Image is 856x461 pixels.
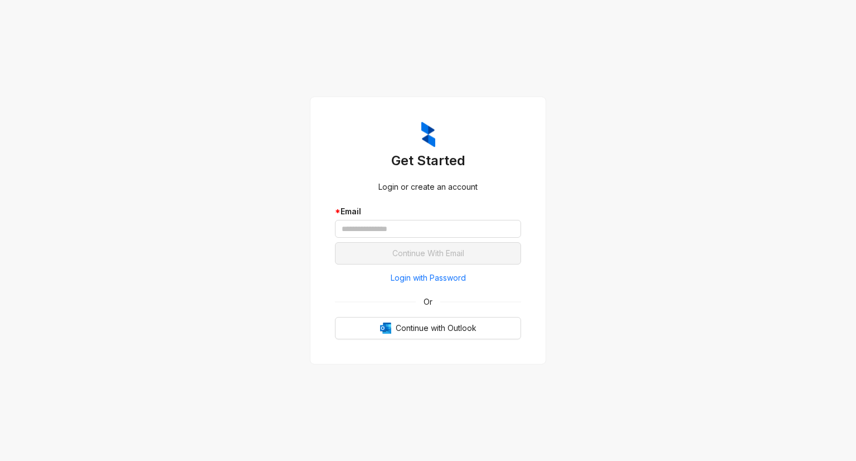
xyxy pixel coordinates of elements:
[335,152,521,170] h3: Get Started
[421,122,435,147] img: ZumaIcon
[380,323,391,334] img: Outlook
[335,205,521,218] div: Email
[335,242,521,265] button: Continue With Email
[335,317,521,339] button: OutlookContinue with Outlook
[335,181,521,193] div: Login or create an account
[335,269,521,287] button: Login with Password
[416,296,440,308] span: Or
[391,272,466,284] span: Login with Password
[396,322,476,334] span: Continue with Outlook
